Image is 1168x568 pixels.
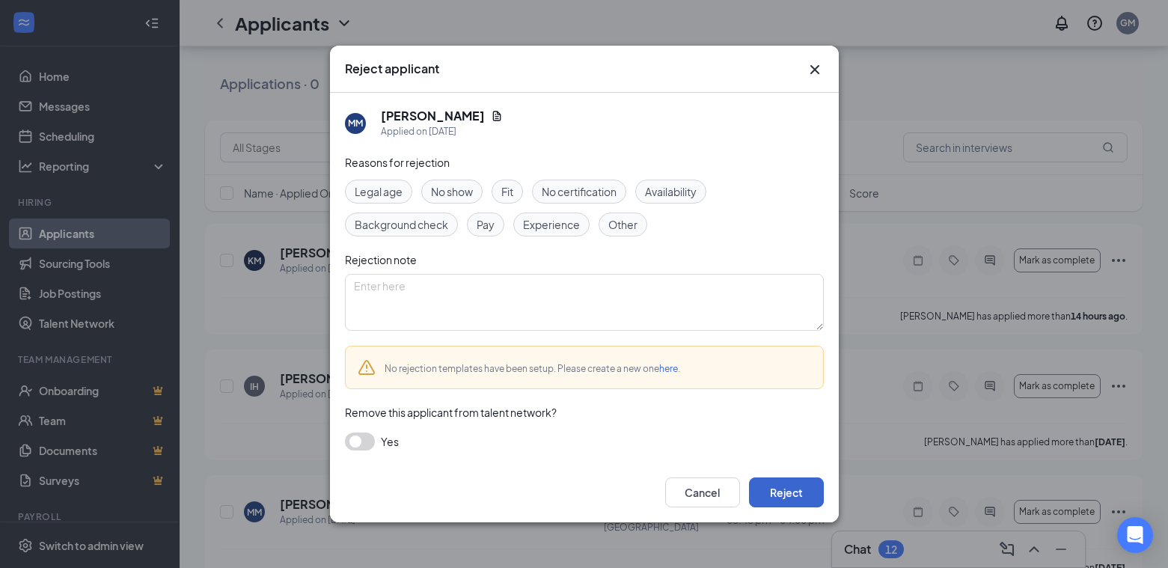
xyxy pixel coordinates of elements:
[659,363,678,374] a: here
[608,216,637,233] span: Other
[381,433,399,451] span: Yes
[1117,517,1153,553] div: Open Intercom Messenger
[665,477,740,507] button: Cancel
[491,110,503,122] svg: Document
[348,117,363,129] div: MM
[477,216,495,233] span: Pay
[542,183,617,200] span: No certification
[501,183,513,200] span: Fit
[345,406,557,419] span: Remove this applicant from talent network?
[749,477,824,507] button: Reject
[355,216,448,233] span: Background check
[355,183,403,200] span: Legal age
[345,156,450,169] span: Reasons for rejection
[345,61,439,77] h3: Reject applicant
[523,216,580,233] span: Experience
[381,124,503,139] div: Applied on [DATE]
[806,61,824,79] svg: Cross
[431,183,473,200] span: No show
[358,358,376,376] svg: Warning
[806,61,824,79] button: Close
[381,108,485,124] h5: [PERSON_NAME]
[345,253,417,266] span: Rejection note
[385,363,680,374] span: No rejection templates have been setup. Please create a new one .
[645,183,697,200] span: Availability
